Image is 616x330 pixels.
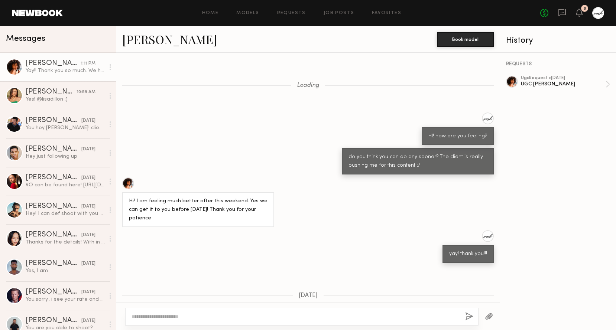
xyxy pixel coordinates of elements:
[202,11,219,16] a: Home
[26,117,81,124] div: [PERSON_NAME]
[26,60,81,67] div: [PERSON_NAME]
[277,11,306,16] a: Requests
[26,317,81,324] div: [PERSON_NAME]
[521,81,606,88] div: UGC [PERSON_NAME]
[521,76,606,81] div: ugc Request • [DATE]
[506,62,610,67] div: REQUESTS
[81,60,95,67] div: 1:11 PM
[26,288,81,296] div: [PERSON_NAME]
[26,174,81,182] div: [PERSON_NAME]
[521,76,610,93] a: ugcRequest •[DATE]UGC [PERSON_NAME]
[81,317,95,324] div: [DATE]
[81,232,95,239] div: [DATE]
[81,146,95,153] div: [DATE]
[26,96,105,103] div: Yes! @lisadillon :)
[372,11,401,16] a: Favorites
[26,210,105,217] div: Hey! I can def shoot with you guys! But when it comes to posting on my feed that’s a different ra...
[81,117,95,124] div: [DATE]
[81,203,95,210] div: [DATE]
[26,124,105,131] div: You: hey [PERSON_NAME]! client just got back to me saying they sent you a polo? are you okay with...
[26,182,105,189] div: VO can be found here! [URL][DOMAIN_NAME]
[428,132,487,141] div: HI! how are you feeling?
[81,174,95,182] div: [DATE]
[437,36,494,42] a: Book model
[26,267,105,274] div: Yes, I am
[584,7,586,11] div: 3
[26,67,105,74] div: Yay!! Thank you so much. We had so much fun doing this. Sorry again for the delay but I’m happy i...
[26,146,81,153] div: [PERSON_NAME]
[122,31,217,47] a: [PERSON_NAME]
[26,296,105,303] div: You: sorry.. i see your rate and we would need you for an hour at most! like 1030 [DATE] ? can th...
[26,260,81,267] div: [PERSON_NAME]
[26,88,77,96] div: [PERSON_NAME]
[81,289,95,296] div: [DATE]
[77,89,95,96] div: 10:59 AM
[506,36,610,45] div: History
[437,32,494,47] button: Book model
[26,239,105,246] div: Thanks for the details! With in perpetuity usage, my rate for this would be $850. Let me know if ...
[26,203,81,210] div: [PERSON_NAME]
[26,231,81,239] div: [PERSON_NAME]
[297,82,319,89] span: Loading
[81,260,95,267] div: [DATE]
[26,153,105,160] div: Hey just following up
[324,11,354,16] a: Job Posts
[129,197,268,223] div: Hi! I am feeling much better after this weekend. Yes we can get it to you before [DATE]! Thank yo...
[348,153,487,170] div: do you think you can do any sooner? The client is really pushing me for this content :/
[299,293,318,299] span: [DATE]
[449,250,487,258] div: yay! thank you!!!
[236,11,259,16] a: Models
[6,35,45,43] span: Messages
